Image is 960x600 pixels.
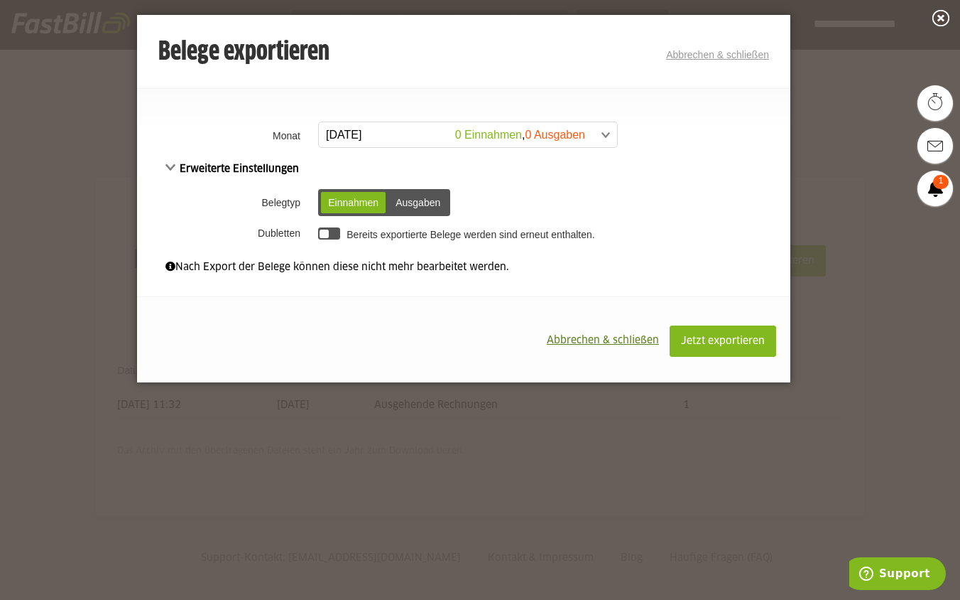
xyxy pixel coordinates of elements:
[666,49,769,60] a: Abbrechen & schließen
[547,336,659,345] span: Abbrechen & schließen
[165,164,299,174] span: Erweiterte Einstellungen
[917,171,953,206] a: 1
[670,326,776,357] button: Jetzt exportieren
[137,117,315,154] th: Monat
[137,221,315,245] th: Dubletten
[681,336,765,346] span: Jetzt exportieren
[933,175,949,189] span: 1
[536,326,670,355] button: Abbrechen & schließen
[321,192,386,213] div: Einnahmen
[347,229,594,240] label: Bereits exportierte Belege werden sind erneut enthalten.
[158,38,329,67] h3: Belege exportieren
[388,192,447,213] div: Ausgaben
[849,557,946,593] iframe: Öffnet ein Widget, in dem Sie weitere Informationen finden
[165,259,762,275] div: Nach Export der Belege können diese nicht mehr bearbeitet werden.
[137,184,315,221] th: Belegtyp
